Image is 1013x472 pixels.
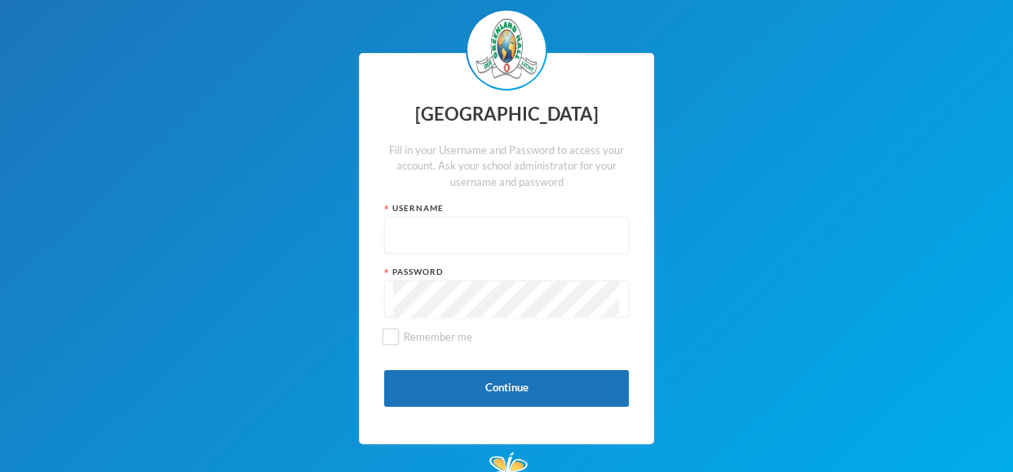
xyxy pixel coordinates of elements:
div: Password [384,266,629,278]
div: [GEOGRAPHIC_DATA] [384,99,629,130]
button: Continue [384,370,629,407]
div: Username [384,202,629,214]
span: Remember me [397,330,479,343]
div: Fill in your Username and Password to access your account. Ask your school administrator for your... [384,143,629,191]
